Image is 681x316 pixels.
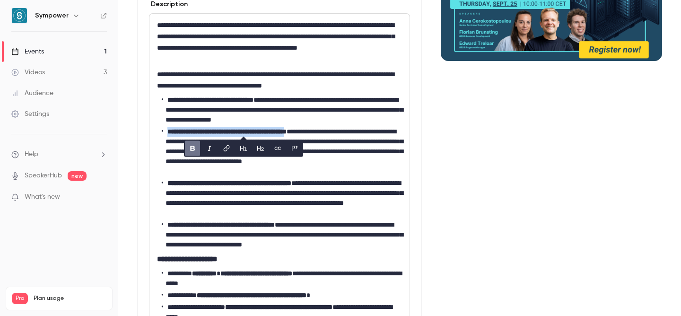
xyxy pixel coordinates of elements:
span: Pro [12,293,28,304]
button: italic [202,141,217,156]
span: What's new [25,192,60,202]
img: Sympower [12,8,27,23]
button: bold [185,141,200,156]
span: Help [25,149,38,159]
span: new [68,171,87,181]
div: Settings [11,109,49,119]
button: blockquote [287,141,302,156]
span: 3 [89,306,92,311]
div: Videos [11,68,45,77]
button: link [219,141,234,156]
a: SpeakerHub [25,171,62,181]
li: help-dropdown-opener [11,149,107,159]
iframe: Noticeable Trigger [96,193,107,202]
p: Videos [12,304,30,313]
p: / 300 [89,304,106,313]
span: Plan usage [34,295,106,302]
button: cover-image [636,35,655,53]
div: Events [11,47,44,56]
div: Audience [11,88,53,98]
h6: Sympower [35,11,69,20]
